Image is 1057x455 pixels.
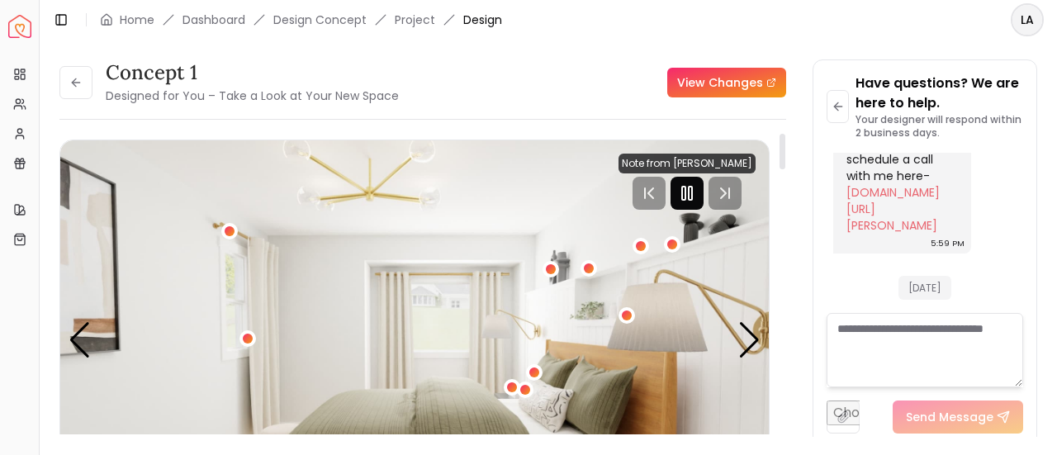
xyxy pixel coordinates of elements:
a: View Changes [667,68,786,97]
button: LA [1011,3,1044,36]
div: 5:59 PM [931,235,965,252]
a: Dashboard [182,12,245,28]
p: Have questions? We are here to help. [856,73,1023,113]
p: Your designer will respond within 2 business days. [856,113,1023,140]
span: Design [463,12,502,28]
small: Designed for You – Take a Look at Your New Space [106,88,399,104]
span: [DATE] [898,276,951,300]
img: Spacejoy Logo [8,15,31,38]
a: Project [395,12,435,28]
li: Design Concept [273,12,367,28]
h3: concept 1 [106,59,399,86]
div: Next slide [738,322,761,358]
nav: breadcrumb [100,12,502,28]
span: LA [1012,5,1042,35]
div: Note from [PERSON_NAME] [619,154,756,173]
a: [DOMAIN_NAME][URL][PERSON_NAME] [846,184,940,234]
svg: Pause [677,183,697,203]
a: Spacejoy [8,15,31,38]
a: Home [120,12,154,28]
div: Previous slide [69,322,91,358]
